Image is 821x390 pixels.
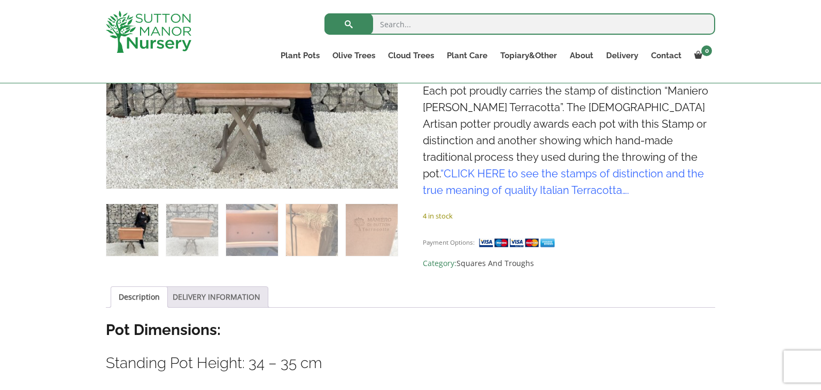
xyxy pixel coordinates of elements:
a: DELIVERY INFORMATION [173,287,260,307]
img: Terracotta Tuscan Planter Rectangle Troughs Window Box 80 (Handmade) - Image 3 [226,204,278,256]
a: About [563,48,600,63]
small: Payment Options: [423,238,475,246]
a: Contact [645,48,688,63]
a: Squares And Troughs [456,258,534,268]
strong: Pot Dimensions: [106,321,221,339]
p: 4 in stock [423,209,715,222]
img: Terracotta Tuscan Planter Rectangle Troughs Window Box 80 (Handmade) [106,204,158,256]
img: Terracotta Tuscan Planter Rectangle Troughs Window Box 80 (Handmade) - Image 5 [346,204,398,256]
a: Topiary&Other [494,48,563,63]
span: Category: [423,257,715,270]
a: Olive Trees [326,48,382,63]
a: CLICK HERE to see the stamps of distinction and the true meaning of quality Italian Terracotta [423,167,704,197]
a: Plant Care [440,48,494,63]
a: 0 [688,48,715,63]
a: Delivery [600,48,645,63]
img: Terracotta Tuscan Planter Rectangle Troughs Window Box 80 (Handmade) - Image 2 [166,204,218,256]
span: “ …. [423,167,704,197]
img: logo [106,11,191,53]
span: Each pot proudly carries the stamp of distinction “Maniero [PERSON_NAME] Terracotta”. The [DEMOGR... [423,84,708,197]
a: Description [119,287,160,307]
input: Search... [324,13,715,35]
img: payment supported [478,237,559,248]
span: 0 [701,45,712,56]
a: Plant Pots [274,48,326,63]
h3: Standing Pot Height: 34 – 35 cm [106,353,715,373]
a: Cloud Trees [382,48,440,63]
img: Terracotta Tuscan Planter Rectangle Troughs Window Box 80 (Handmade) - Image 4 [286,204,338,256]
